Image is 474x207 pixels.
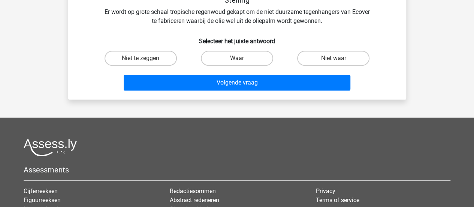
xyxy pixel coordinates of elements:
[24,187,58,195] a: Cijferreeksen
[80,32,394,45] h6: Selecteer het juiste antwoord
[201,51,273,66] label: Waar
[24,165,450,174] h5: Assessments
[297,51,369,66] label: Niet waar
[170,187,216,195] a: Redactiesommen
[316,187,335,195] a: Privacy
[124,75,350,91] button: Volgende vraag
[316,196,359,204] a: Terms of service
[105,51,177,66] label: Niet te zeggen
[24,139,77,156] img: Assessly logo
[24,196,61,204] a: Figuurreeksen
[170,196,219,204] a: Abstract redeneren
